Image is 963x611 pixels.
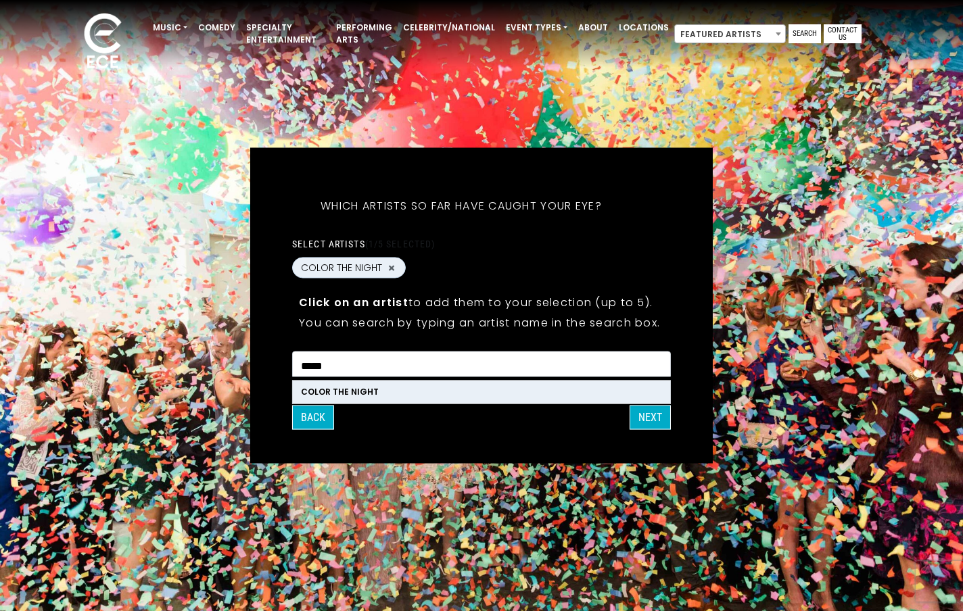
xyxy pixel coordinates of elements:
[573,16,613,39] a: About
[299,295,408,310] strong: Click on an artist
[386,262,397,274] button: Remove COLOR THE NIGHT
[299,294,664,311] p: to add them to your selection (up to 5).
[301,360,662,372] textarea: Search
[147,16,193,39] a: Music
[299,314,664,331] p: You can search by typing an artist name in the search box.
[789,24,821,43] a: Search
[398,16,500,39] a: Celebrity/National
[292,238,435,250] label: Select artists
[69,9,137,75] img: ece_new_logo_whitev2-1.png
[613,16,674,39] a: Locations
[292,182,630,230] h5: Which artists so far have caught your eye?
[331,16,398,51] a: Performing Arts
[824,24,862,43] a: Contact Us
[674,24,786,43] span: Featured Artists
[293,381,670,404] li: COLOR THE NIGHT
[630,406,671,430] button: Next
[301,261,382,275] span: COLOR THE NIGHT
[500,16,573,39] a: Event Types
[292,406,334,430] button: Back
[365,239,436,249] span: (1/5 selected)
[675,25,785,44] span: Featured Artists
[241,16,331,51] a: Specialty Entertainment
[193,16,241,39] a: Comedy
